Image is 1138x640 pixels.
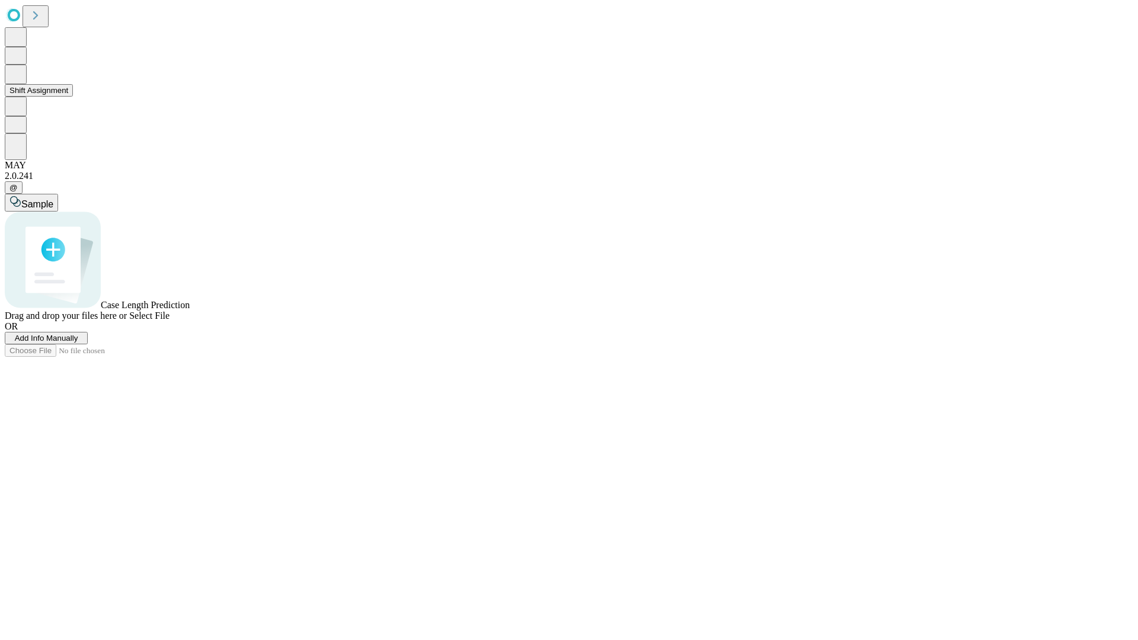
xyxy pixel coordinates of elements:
[9,183,18,192] span: @
[129,311,170,321] span: Select File
[5,311,127,321] span: Drag and drop your files here or
[21,199,53,209] span: Sample
[5,332,88,344] button: Add Info Manually
[15,334,78,343] span: Add Info Manually
[101,300,190,310] span: Case Length Prediction
[5,181,23,194] button: @
[5,321,18,331] span: OR
[5,171,1133,181] div: 2.0.241
[5,194,58,212] button: Sample
[5,84,73,97] button: Shift Assignment
[5,160,1133,171] div: MAY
